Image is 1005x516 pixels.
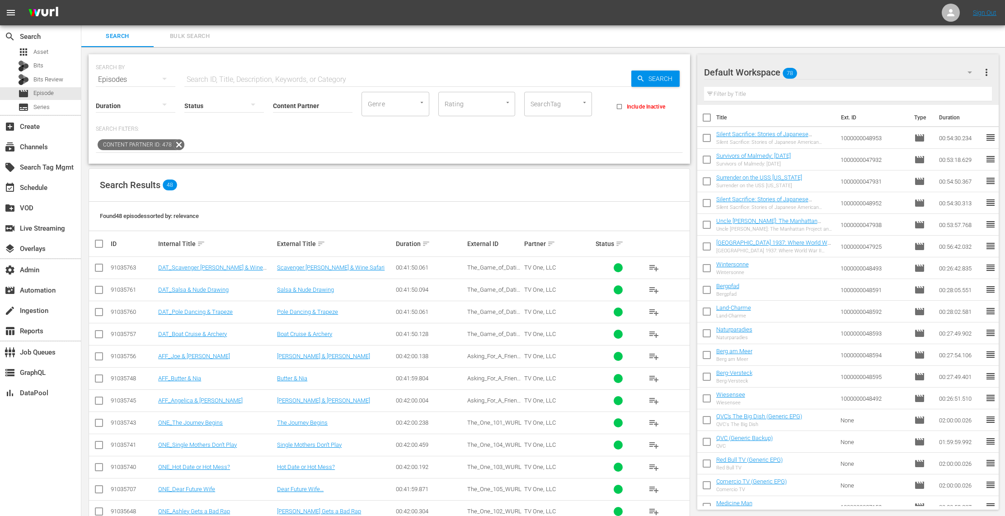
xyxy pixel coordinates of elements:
[396,264,465,271] div: 00:41:50.061
[33,89,54,98] span: Episode
[277,441,342,448] a: Single Mothers Don’t Play
[914,480,925,491] span: Episode
[396,441,465,448] div: 00:42:00.459
[524,441,556,448] span: TV One, LLC
[935,409,985,431] td: 02:00:00.026
[645,71,680,87] span: Search
[643,257,665,279] button: playlist_add
[837,322,911,344] td: 1000000048593
[643,279,665,301] button: playlist_add
[18,61,29,71] div: Bits
[973,9,996,16] a: Sign Out
[985,393,996,403] span: reorder
[158,308,233,315] a: DAT_Pole Dancing & Trapeze
[648,351,659,362] span: playlist_add
[914,176,925,187] span: Episode
[935,453,985,474] td: 02:00:00.026
[467,240,521,247] div: External ID
[467,397,521,411] span: Asking_For_A_Friend_107_WURL
[580,98,589,107] button: Open
[158,508,230,515] a: ONE_Ashley Gets a Bad Rap
[159,31,221,42] span: Bulk Search
[837,366,911,388] td: 1000000048595
[985,132,996,143] span: reorder
[111,441,155,448] div: 91035741
[524,238,593,249] div: Partner
[716,248,833,254] div: [GEOGRAPHIC_DATA] 1937: Where World War II Began
[716,139,833,145] div: Silent Sacrifice: Stories of Japanese American Incarceration - Part 2
[935,431,985,453] td: 01:59:59.992
[648,440,659,450] span: playlist_add
[985,154,996,165] span: reorder
[277,238,393,249] div: External Title
[100,180,160,190] span: Search Results
[648,417,659,428] span: playlist_add
[163,180,177,190] span: 48
[837,453,911,474] td: None
[837,431,911,453] td: None
[716,391,745,398] a: Wiesensee
[836,105,909,130] th: Ext. ID
[914,415,925,426] span: Episode
[503,98,512,107] button: Open
[985,371,996,382] span: reorder
[111,508,155,515] div: 91035648
[935,322,985,344] td: 00:27:49.902
[935,214,985,236] td: 00:53:57.768
[837,127,911,149] td: 1000000048953
[277,464,335,470] a: Hot Date or Hot Mess?
[716,435,773,441] a: QVC (Generic Backup)
[837,344,911,366] td: 1000000048594
[277,486,324,492] a: Dear Future Wife…
[716,443,773,449] div: QVC
[914,306,925,317] span: Episode
[981,67,992,78] span: more_vert
[631,71,680,87] button: Search
[935,366,985,388] td: 00:27:49.401
[596,238,640,249] div: Status
[914,436,925,447] span: Episode
[914,502,925,512] span: Episode
[837,301,911,322] td: 1000000048592
[18,102,29,113] span: Series
[422,240,430,248] span: sort
[914,219,925,230] span: Episode
[467,486,521,492] span: The_One_105_WURL
[914,371,925,382] span: Episode
[716,313,751,319] div: Land-Charme
[33,47,48,57] span: Asset
[277,331,332,337] a: Boat Cruise & Archery
[467,264,520,278] span: The_Game_of_Dating_104_WURL
[5,121,15,132] span: Create
[5,142,15,152] span: Channels
[934,105,988,130] th: Duration
[648,262,659,273] span: playlist_add
[33,75,63,84] span: Bits Review
[467,508,521,515] span: The_One_102_WURL
[914,350,925,360] span: Episode
[111,264,155,271] div: 91035763
[627,103,665,111] span: Include Inactive
[648,284,659,295] span: playlist_add
[87,31,148,42] span: Search
[396,331,465,337] div: 00:41:50.128
[158,286,229,293] a: DAT_Salsa & Nude Drawing
[985,175,996,186] span: reorder
[985,436,996,447] span: reorder
[716,152,791,159] a: Survivors of Malmedy: [DATE]
[111,375,155,382] div: 91035748
[5,7,16,18] span: menu
[396,353,465,360] div: 00:42:00.138
[5,162,15,173] span: Search Tag Mgmt
[111,286,155,293] div: 91035761
[317,240,325,248] span: sort
[111,240,155,247] div: ID
[5,347,15,358] span: Job Queues
[985,241,996,251] span: reorder
[837,236,911,257] td: 1000000047925
[648,395,659,406] span: playlist_add
[5,203,15,213] span: VOD
[935,170,985,192] td: 00:54:50.367
[277,353,370,360] a: [PERSON_NAME] & [PERSON_NAME]
[96,125,683,133] p: Search Filters:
